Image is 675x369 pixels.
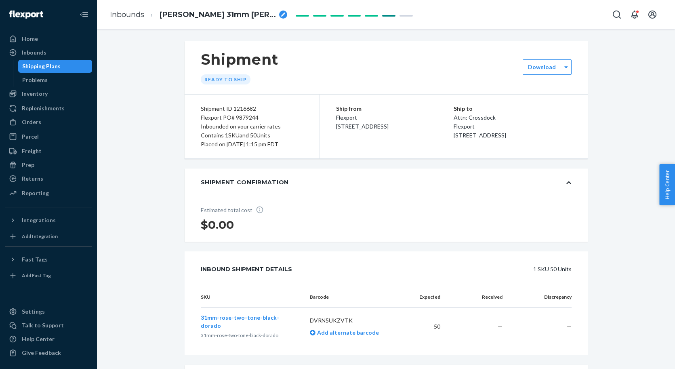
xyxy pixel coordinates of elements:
[454,104,572,113] p: Ship to
[201,131,303,140] div: Contains 1 SKU and 50 Units
[5,46,92,59] a: Inbounds
[5,346,92,359] button: Give Feedback
[406,308,447,346] td: 50
[76,6,92,23] button: Close Navigation
[22,308,45,316] div: Settings
[454,113,572,122] p: Attn: Crossdock
[567,323,572,330] span: —
[201,113,303,122] div: Flexport PO# 9879244
[22,175,43,183] div: Returns
[310,261,572,277] div: 1 SKU 50 Units
[22,76,48,84] div: Problems
[303,287,406,308] th: Barcode
[22,118,41,126] div: Orders
[18,74,93,86] a: Problems
[22,90,48,98] div: Inventory
[22,216,56,224] div: Integrations
[22,349,61,357] div: Give Feedback
[659,164,675,205] button: Help Center
[5,145,92,158] a: Freight
[609,6,625,23] button: Open Search Box
[201,140,303,149] div: Placed on [DATE] 1:15 pm EDT
[201,74,250,84] div: Ready to ship
[5,130,92,143] a: Parcel
[498,323,503,330] span: —
[201,314,297,330] button: 31mm-rose-two-tone-black-dorado
[5,214,92,227] button: Integrations
[5,102,92,115] a: Replenishments
[22,321,64,329] div: Talk to Support
[5,253,92,266] button: Fast Tags
[22,35,38,43] div: Home
[5,269,92,282] a: Add Fast Tag
[9,11,43,19] img: Flexport logo
[201,104,303,113] div: Shipment ID 1216682
[201,287,304,308] th: SKU
[454,132,506,139] span: [STREET_ADDRESS]
[5,230,92,243] a: Add Integration
[315,329,379,336] span: Add alternate barcode
[5,32,92,45] a: Home
[5,158,92,171] a: Prep
[201,332,278,338] span: 31mm-rose-two-tone-black-dorado
[310,329,379,336] a: Add alternate barcode
[310,316,400,325] p: DVRN5UKZVTK
[22,233,58,240] div: Add Integration
[622,345,667,365] iframe: Opens a widget where you can chat to one of our agents
[103,3,294,27] ol: breadcrumbs
[5,333,92,346] a: Help Center
[5,87,92,100] a: Inventory
[336,114,389,130] span: Flexport [STREET_ADDRESS]
[22,161,34,169] div: Prep
[644,6,660,23] button: Open account menu
[201,51,279,68] h1: Shipment
[406,287,447,308] th: Expected
[22,48,46,57] div: Inbounds
[201,122,303,131] div: Inbounded on your carrier rates
[22,147,42,155] div: Freight
[22,272,51,279] div: Add Fast Tag
[22,189,49,197] div: Reporting
[5,319,92,332] button: Talk to Support
[5,305,92,318] a: Settings
[22,335,55,343] div: Help Center
[336,104,454,113] p: Ship from
[509,287,571,308] th: Discrepancy
[201,178,289,186] div: Shipment Confirmation
[528,63,556,71] label: Download
[5,116,92,129] a: Orders
[447,287,509,308] th: Received
[22,62,61,70] div: Shipping Plans
[201,261,292,277] div: Inbound Shipment Details
[201,206,269,214] p: Estimated total cost
[22,255,48,264] div: Fast Tags
[5,172,92,185] a: Returns
[454,122,572,131] p: Flexport
[22,133,39,141] div: Parcel
[201,314,279,329] span: 31mm-rose-two-tone-black-dorado
[18,60,93,73] a: Shipping Plans
[160,10,276,20] span: Alice 31mm Rose Two Tone Black
[627,6,643,23] button: Open notifications
[201,217,269,232] h1: $0.00
[5,187,92,200] a: Reporting
[110,10,144,19] a: Inbounds
[22,104,65,112] div: Replenishments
